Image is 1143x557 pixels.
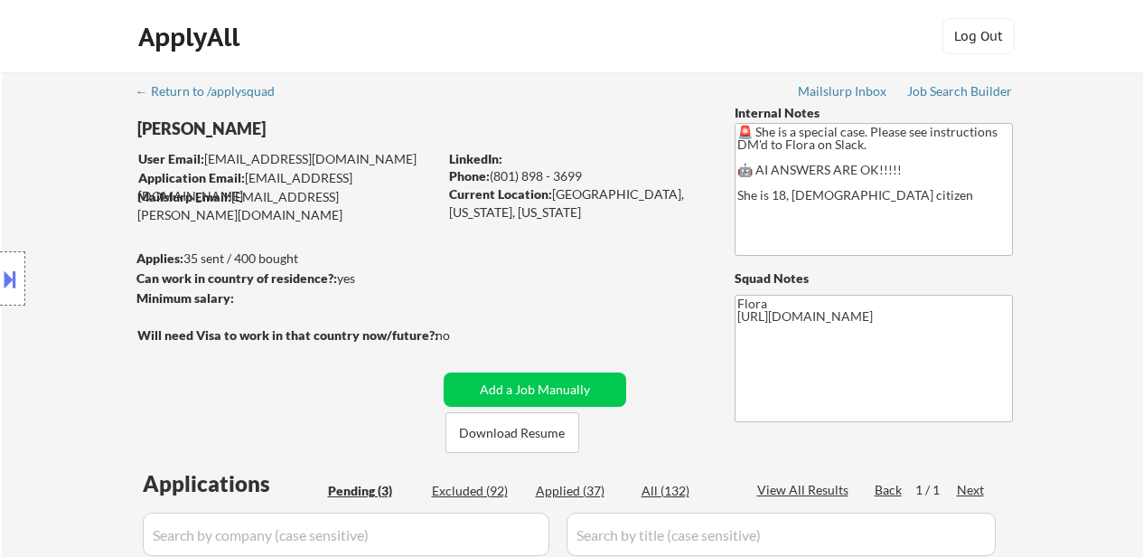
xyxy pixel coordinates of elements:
[567,513,996,556] input: Search by title (case sensitive)
[735,104,1013,122] div: Internal Notes
[642,482,732,500] div: All (132)
[798,85,888,98] div: Mailslurp Inbox
[138,22,245,52] div: ApplyAll
[735,269,1013,288] div: Squad Notes
[798,84,888,102] a: Mailslurp Inbox
[536,482,626,500] div: Applied (37)
[449,186,552,202] strong: Current Location:
[436,326,487,345] div: no
[449,185,705,221] div: [GEOGRAPHIC_DATA], [US_STATE], [US_STATE]
[444,373,626,407] button: Add a Job Manually
[445,412,579,453] button: Download Resume
[915,481,957,499] div: 1 / 1
[942,18,1015,54] button: Log Out
[136,84,292,102] a: ← Return to /applysquad
[449,151,502,166] strong: LinkedIn:
[875,481,904,499] div: Back
[143,513,549,556] input: Search by company (case sensitive)
[449,168,490,184] strong: Phone:
[432,482,522,500] div: Excluded (92)
[907,84,1013,102] a: Job Search Builder
[907,85,1013,98] div: Job Search Builder
[136,85,292,98] div: ← Return to /applysquad
[143,473,322,495] div: Applications
[328,482,418,500] div: Pending (3)
[957,481,986,499] div: Next
[449,167,705,185] div: (801) 898 - 3699
[757,481,854,499] div: View All Results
